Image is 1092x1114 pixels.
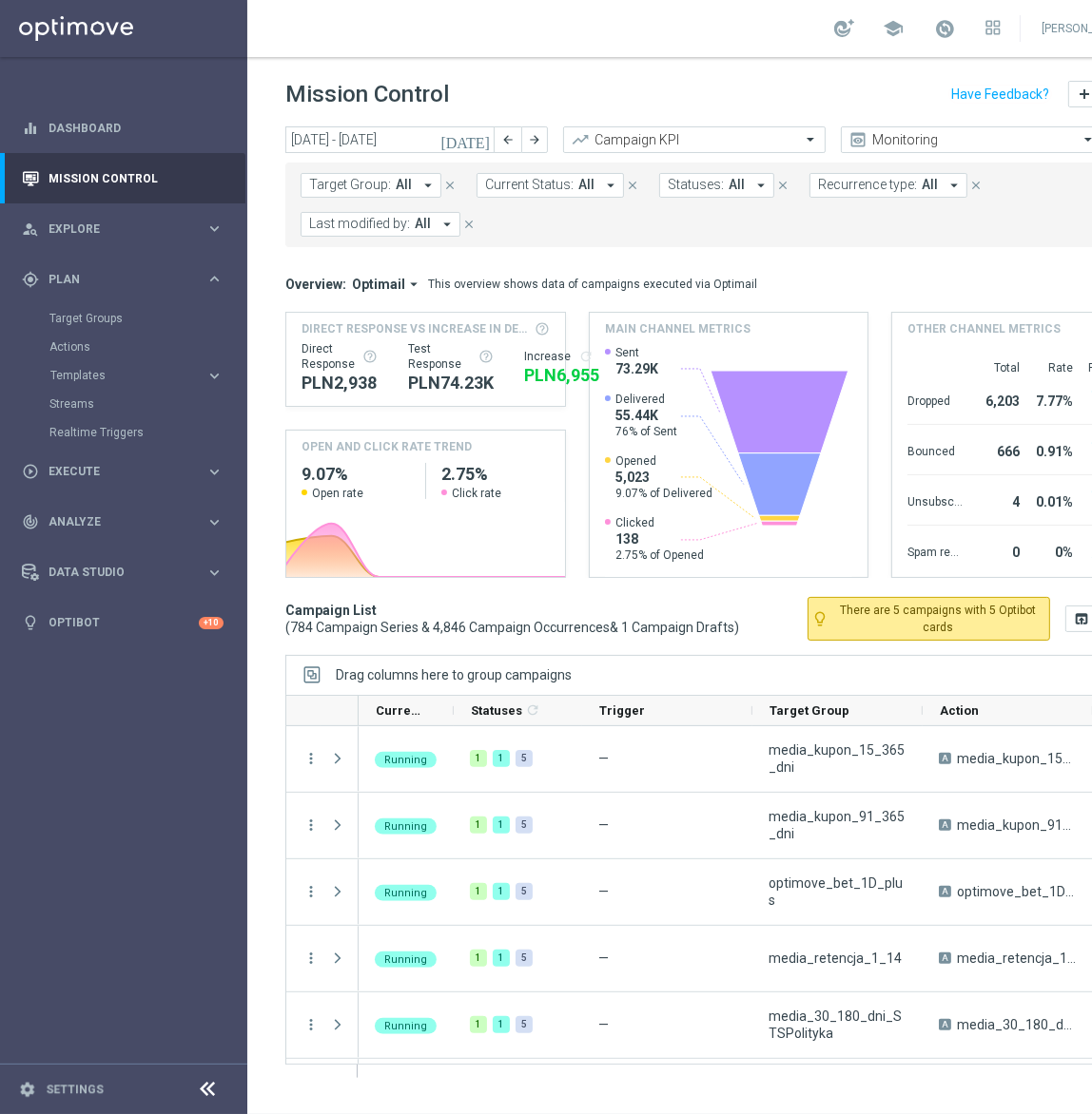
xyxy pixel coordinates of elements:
div: 1 [470,816,487,834]
button: Target Group: All arrow_drop_down [301,173,441,198]
i: person_search [22,221,39,238]
span: Plan [49,274,205,285]
span: ) [734,619,739,636]
button: more_vert [302,816,320,834]
div: This overview shows data of campaigns executed via Optimail [428,276,757,293]
span: Opened [615,453,712,469]
button: Mission Control [21,171,224,186]
div: 7.77% [1027,384,1073,414]
span: A [939,753,951,764]
button: close [441,175,458,196]
i: more_vert [302,883,320,900]
div: 1 [470,1016,487,1033]
span: All [729,177,745,193]
i: close [462,218,476,231]
button: close [967,175,985,196]
div: Press SPACE to select this row. [286,726,359,793]
h3: Overview: [285,276,346,293]
div: Spam reported [907,535,963,566]
span: optimove_bet_1D_plus [769,874,907,909]
span: 5,023 [615,469,712,486]
div: 0.91% [1027,434,1073,465]
div: Press SPACE to select this row. [286,926,359,992]
i: keyboard_arrow_right [205,270,224,288]
button: equalizer Dashboard [21,121,224,136]
a: Settings [46,1084,104,1095]
span: A [939,1019,951,1030]
i: keyboard_arrow_right [205,463,224,481]
h4: Main channel metrics [605,320,751,337]
a: Dashboard [49,103,224,153]
span: 138 [615,530,704,547]
span: Sent [615,345,658,360]
div: 1 [470,883,487,900]
span: Click rate [452,486,501,501]
span: media_kupon_15_365_dni [769,741,907,776]
i: keyboard_arrow_right [205,564,224,582]
h2: 2.75% [441,463,550,486]
span: Current Status [376,703,421,718]
div: Data Studio [22,564,205,581]
i: trending_up [571,130,590,149]
input: Select date range [285,126,495,153]
span: media_30_180_dni_STSPolityka [957,1016,1077,1033]
div: Analyze [22,513,205,530]
div: 0 [970,535,1020,566]
button: play_circle_outline Execute keyboard_arrow_right [21,464,224,479]
span: — [598,817,609,833]
div: 1 [493,750,510,767]
div: PLN6,955 [524,364,599,387]
div: 5 [516,816,533,834]
span: & [610,620,618,635]
div: PLN2,938 [302,372,378,394]
span: optimove_bet_1D_plus [957,883,1077,900]
span: media_kupon_91_365_dni [769,808,907,842]
div: Increase [524,349,599,364]
div: track_changes Analyze keyboard_arrow_right [21,514,224,529]
span: A [939,886,951,897]
span: Running [384,953,427,966]
div: 0.01% [1027,485,1073,515]
button: Statuses: All arrow_drop_down [659,173,774,198]
div: Press SPACE to select this row. [286,992,359,1059]
span: Recurrence type: [818,177,917,193]
div: 5 [516,750,533,767]
div: Templates keyboard_arrow_right [49,368,224,383]
i: arrow_drop_down [752,177,770,194]
span: Action [940,703,979,718]
div: Optibot [22,598,224,648]
div: Templates [50,370,205,381]
span: All [578,177,595,193]
div: 1 [493,950,510,967]
span: Clicked [615,515,704,530]
button: lightbulb Optibot +10 [21,615,224,630]
span: Running [384,820,427,833]
div: Actions [49,333,245,361]
span: 9.07% of Delivered [615,486,712,501]
span: A [939,819,951,831]
h3: Campaign List [285,602,808,636]
h4: OPEN AND CLICK RATE TREND [302,438,472,455]
i: keyboard_arrow_right [205,367,224,385]
div: Test Response [408,341,494,372]
div: Bounced [907,434,963,465]
span: Analyze [49,516,205,528]
a: Actions [49,339,198,355]
i: gps_fixed [22,271,39,288]
button: person_search Explore keyboard_arrow_right [21,221,224,237]
colored-tag: Running [375,750,437,768]
i: lightbulb [22,614,39,631]
span: Last modified by: [309,216,410,232]
div: 5 [516,1016,533,1033]
i: open_in_browser [1074,611,1089,626]
ng-select: Campaign KPI [563,126,826,153]
div: PLN74,226 [408,372,494,394]
i: more_vert [302,750,320,767]
button: Data Studio keyboard_arrow_right [21,565,224,580]
span: Statuses [471,703,522,718]
button: gps_fixed Plan keyboard_arrow_right [21,272,224,287]
div: 0% [1027,535,1073,566]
